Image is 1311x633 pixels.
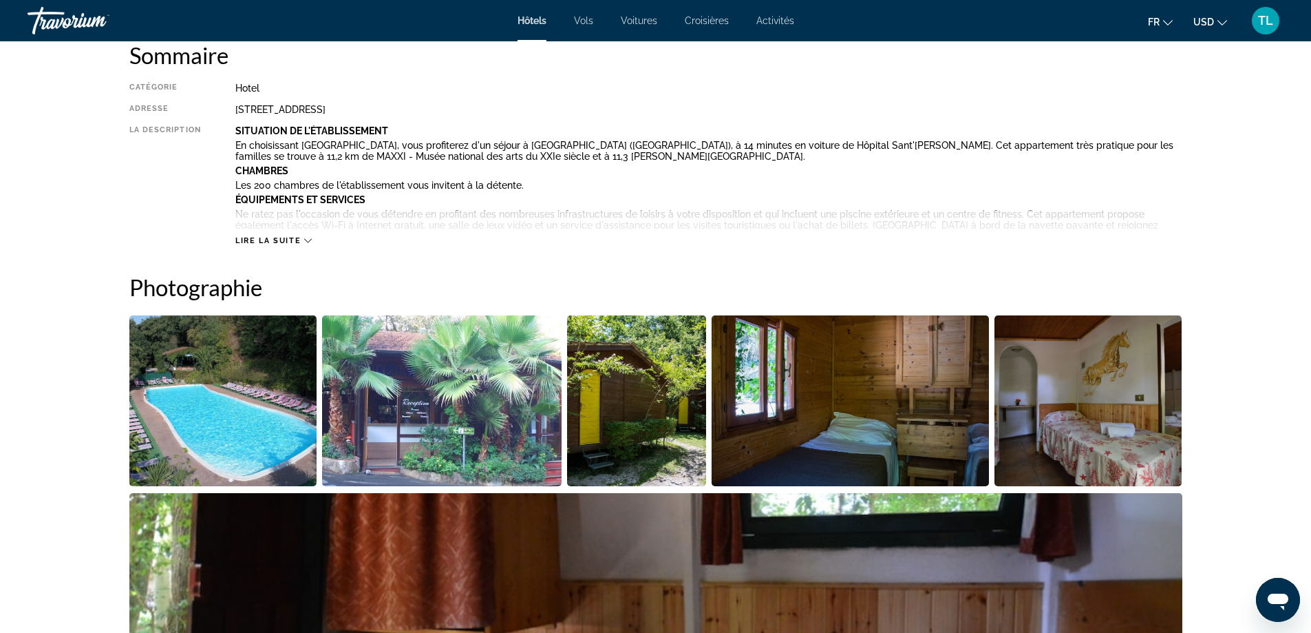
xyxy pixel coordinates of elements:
[994,315,1182,487] button: Open full-screen image slider
[621,15,657,26] a: Voitures
[1148,12,1173,32] button: Change language
[1193,12,1227,32] button: Change currency
[129,83,201,94] div: Catégorie
[685,15,729,26] a: Croisières
[712,315,989,487] button: Open full-screen image slider
[1258,14,1273,28] span: TL
[129,273,1182,301] h2: Photographie
[1193,17,1214,28] span: USD
[322,315,562,487] button: Open full-screen image slider
[574,15,593,26] a: Vols
[756,15,794,26] a: Activités
[235,236,301,245] span: Lire la suite
[235,104,1182,115] div: [STREET_ADDRESS]
[28,3,165,39] a: Travorium
[235,236,312,246] button: Lire la suite
[235,165,288,176] b: Chambres
[129,104,201,115] div: Adresse
[129,125,201,229] div: La description
[235,125,388,136] b: Situation De L'établissement
[518,15,546,26] a: Hôtels
[129,315,317,487] button: Open full-screen image slider
[235,194,365,205] b: Équipements Et Services
[235,180,1182,191] p: Les 200 chambres de l'établissement vous invitent à la détente.
[235,83,1182,94] div: Hotel
[1148,17,1160,28] span: fr
[1248,6,1283,35] button: User Menu
[235,140,1182,162] p: En choisissant [GEOGRAPHIC_DATA], vous profiterez d'un séjour à [GEOGRAPHIC_DATA] ([GEOGRAPHIC_DA...
[1256,578,1300,622] iframe: Bouton de lancement de la fenêtre de messagerie
[129,41,1182,69] h2: Sommaire
[567,315,707,487] button: Open full-screen image slider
